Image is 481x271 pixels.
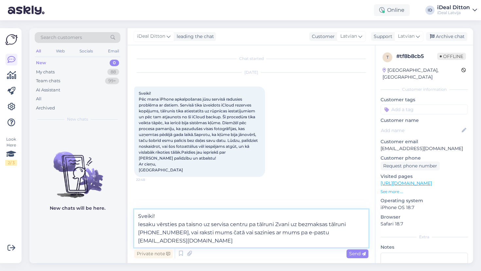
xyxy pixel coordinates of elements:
input: Add a tag [381,105,468,114]
span: 22:48 [136,177,161,182]
p: Customer phone [381,155,468,162]
input: Add name [381,127,460,134]
span: Send [349,251,366,257]
div: [GEOGRAPHIC_DATA], [GEOGRAPHIC_DATA] [383,67,461,81]
div: 99+ [105,78,119,84]
p: [EMAIL_ADDRESS][DOMAIN_NAME] [381,145,468,152]
span: New chats [67,116,88,122]
p: See more ... [381,189,468,195]
div: Customer information [381,87,468,92]
img: No chats [29,140,126,199]
p: Customer tags [381,96,468,103]
div: Extra [381,234,468,240]
div: Look Here [5,136,17,166]
a: [URL][DOMAIN_NAME] [381,180,432,186]
span: t [386,55,389,60]
div: Request phone number [381,162,440,170]
div: All [35,47,42,55]
span: Latvian [340,33,357,40]
p: iPhone OS 18.7 [381,204,468,211]
div: 88 [107,69,119,75]
div: Archive chat [426,32,467,41]
div: 0 [110,60,119,66]
p: Safari 18.7 [381,221,468,227]
div: Chat started [134,56,368,62]
div: iDeal Latvija [437,10,470,15]
p: Operating system [381,197,468,204]
p: New chats will be here. [50,205,105,212]
p: Browser [381,214,468,221]
div: Socials [78,47,94,55]
span: Sveiki! Pēc mana iPhone apkalpošanas jūsu servisā radusies problēma ar datiem. Servisā tika izvei... [139,91,259,172]
div: My chats [36,69,55,75]
div: ID [425,6,435,15]
div: Private note [134,249,173,258]
div: Web [55,47,66,55]
span: Offline [437,53,466,60]
div: All [36,96,42,102]
img: Askly Logo [5,33,18,46]
div: leading the chat [174,33,214,40]
p: Visited pages [381,173,468,180]
div: # tf8b8cb5 [396,52,437,60]
p: Customer name [381,117,468,124]
div: AI Assistant [36,87,60,93]
div: Customer [309,33,335,40]
span: iDeal Ditton [137,33,165,40]
div: New [36,60,46,66]
p: Notes [381,244,468,251]
div: Support [371,33,392,40]
div: Email [107,47,120,55]
div: Team chats [36,78,60,84]
textarea: Sveiki! Iesaku vērsties pa taisno uz servisa centru pa tālruni Zvani uz bezmaksas tālruni [PHONE_... [134,209,368,247]
div: Online [374,4,410,16]
div: Archived [36,105,55,111]
p: Customer email [381,138,468,145]
div: iDeal Ditton [437,5,470,10]
a: iDeal DittoniDeal Latvija [437,5,477,15]
div: 2 / 3 [5,160,17,166]
div: [DATE] [134,69,368,75]
span: Latvian [398,33,415,40]
span: Search customers [41,34,82,41]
